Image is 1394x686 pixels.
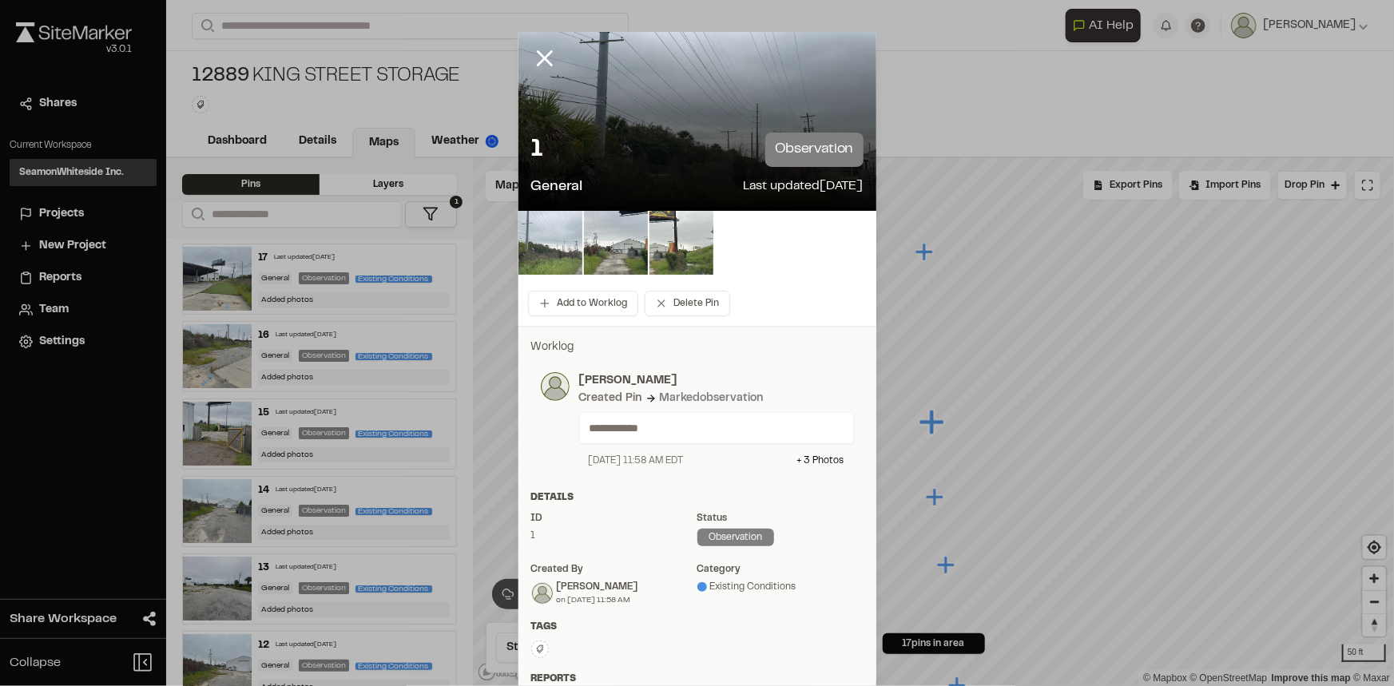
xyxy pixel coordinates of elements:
button: Add to Worklog [528,291,638,316]
div: [DATE] 11:58 AM EDT [589,454,684,468]
p: Last updated [DATE] [744,176,864,198]
img: photo [541,372,570,401]
div: Created by [531,562,697,577]
button: Edit Tags [531,640,549,658]
div: Details [531,490,864,505]
p: 1 [531,134,544,166]
p: General [531,176,583,198]
div: Marked observation [660,390,764,407]
img: file [518,211,582,275]
div: Reports [531,672,864,686]
div: [PERSON_NAME] [557,580,638,594]
img: file [584,211,648,275]
div: Existing Conditions [697,580,864,594]
div: Created Pin [579,390,642,407]
div: 1 [531,529,697,543]
p: Worklog [531,339,864,356]
div: + 3 Photo s [797,454,844,468]
div: Tags [531,620,864,634]
div: category [697,562,864,577]
p: observation [765,133,863,167]
div: ID [531,511,697,525]
img: file [649,211,713,275]
div: observation [697,529,774,546]
button: Delete Pin [645,291,730,316]
p: [PERSON_NAME] [579,372,854,390]
div: Status [697,511,864,525]
div: on [DATE] 11:58 AM [557,594,638,606]
img: Joseph Boyatt [532,583,553,604]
